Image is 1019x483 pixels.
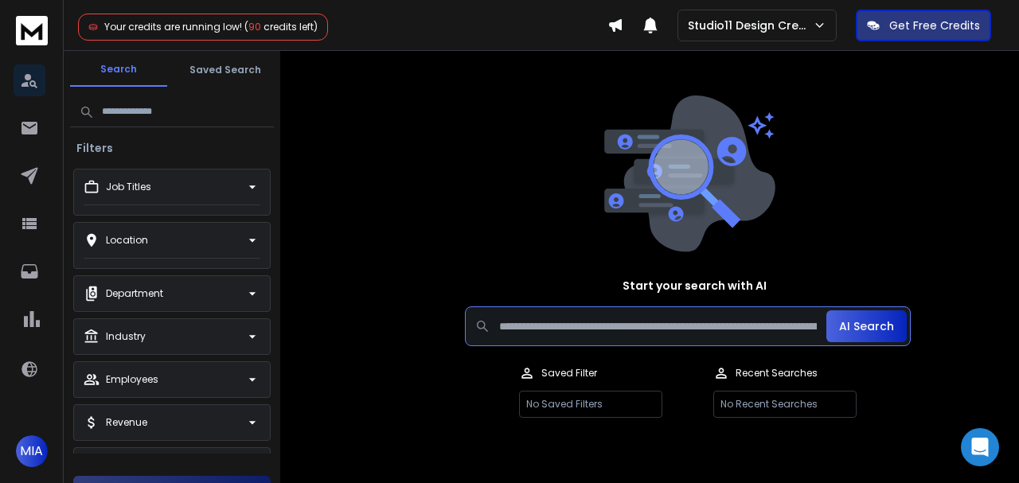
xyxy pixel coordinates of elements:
button: MIA [16,435,48,467]
button: Saved Search [177,54,274,86]
p: Employees [106,373,158,386]
button: Get Free Credits [856,10,991,41]
p: Location [106,234,148,247]
button: AI Search [826,310,907,342]
span: ( credits left) [244,20,318,33]
span: 90 [248,20,261,33]
p: Recent Searches [736,367,818,380]
p: Revenue [106,416,147,429]
img: image [600,95,775,252]
h3: Filters [70,140,119,156]
span: Your credits are running low! [104,20,242,33]
button: Search [70,53,167,87]
p: No Recent Searches [713,391,857,418]
img: logo [16,16,48,45]
h1: Start your search with AI [623,278,767,294]
p: Get Free Credits [889,18,980,33]
p: Saved Filter [541,367,597,380]
p: Studio11 Design Creative [688,18,813,33]
p: No Saved Filters [519,391,662,418]
p: Job Titles [106,181,151,193]
div: Open Intercom Messenger [961,428,999,466]
p: Department [106,287,163,300]
p: Industry [106,330,146,343]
